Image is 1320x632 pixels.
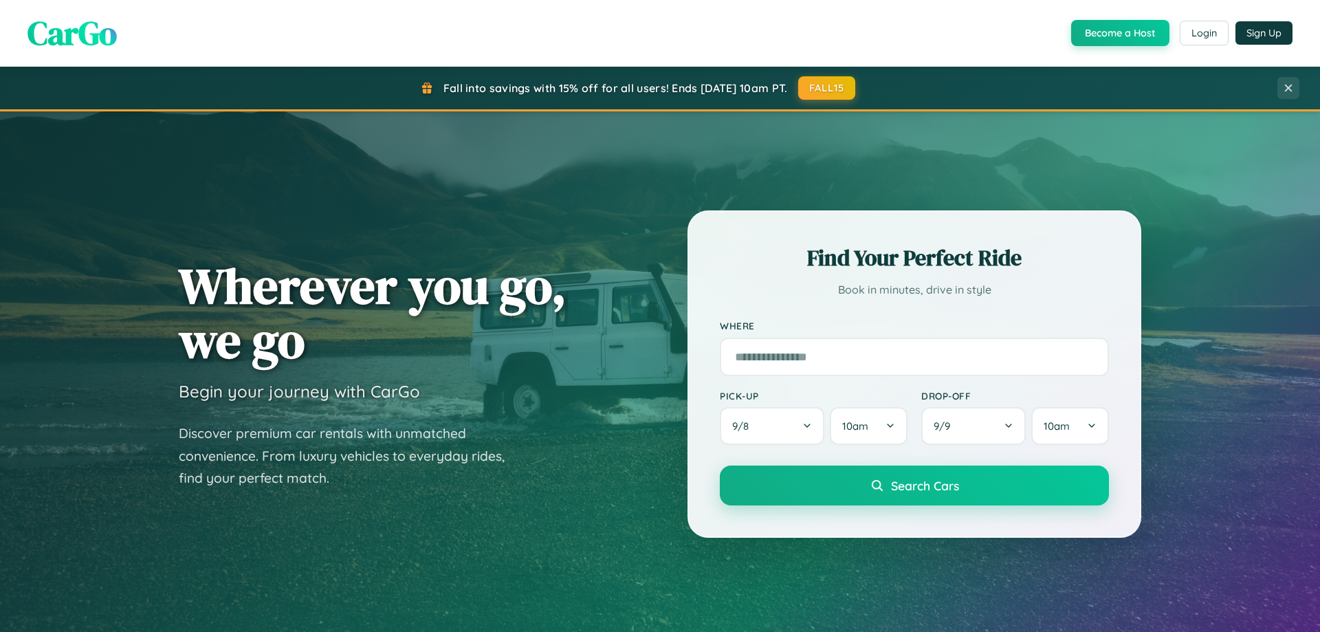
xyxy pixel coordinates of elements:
[921,407,1026,445] button: 9/9
[1044,419,1070,433] span: 10am
[720,466,1109,505] button: Search Cars
[720,390,907,402] label: Pick-up
[179,259,566,367] h1: Wherever you go, we go
[720,407,824,445] button: 9/8
[1031,407,1109,445] button: 10am
[732,419,756,433] span: 9 / 8
[1235,21,1292,45] button: Sign Up
[842,419,868,433] span: 10am
[443,81,788,95] span: Fall into savings with 15% off for all users! Ends [DATE] 10am PT.
[179,422,522,490] p: Discover premium car rentals with unmatched convenience. From luxury vehicles to everyday rides, ...
[720,243,1109,273] h2: Find Your Perfect Ride
[179,381,420,402] h3: Begin your journey with CarGo
[720,320,1109,332] label: Where
[830,407,907,445] button: 10am
[934,419,957,433] span: 9 / 9
[1071,20,1169,46] button: Become a Host
[720,280,1109,300] p: Book in minutes, drive in style
[921,390,1109,402] label: Drop-off
[798,76,856,100] button: FALL15
[1180,21,1229,45] button: Login
[891,478,959,493] span: Search Cars
[27,10,117,56] span: CarGo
